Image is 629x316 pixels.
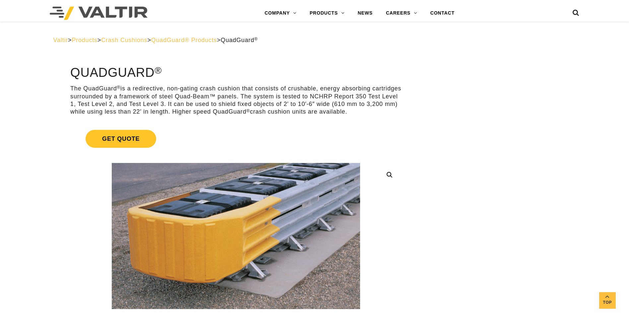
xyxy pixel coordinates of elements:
[258,7,303,20] a: COMPANY
[70,122,402,156] a: Get Quote
[117,85,121,90] sup: ®
[155,65,162,76] sup: ®
[246,108,250,113] sup: ®
[599,299,616,306] span: Top
[599,292,616,309] a: Top
[53,37,68,43] a: Valtir
[53,36,576,44] div: > > > >
[50,7,148,20] img: Valtir
[303,7,351,20] a: PRODUCTS
[379,7,424,20] a: CAREERS
[221,37,258,43] span: QuadGuard
[70,66,402,80] h1: QuadGuard
[424,7,461,20] a: CONTACT
[101,37,147,43] a: Crash Cushions
[151,37,217,43] a: QuadGuard® Products
[72,37,97,43] a: Products
[351,7,379,20] a: NEWS
[254,36,258,41] sup: ®
[86,130,156,148] span: Get Quote
[70,85,402,116] p: The QuadGuard is a redirective, non-gating crash cushion that consists of crushable, energy absor...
